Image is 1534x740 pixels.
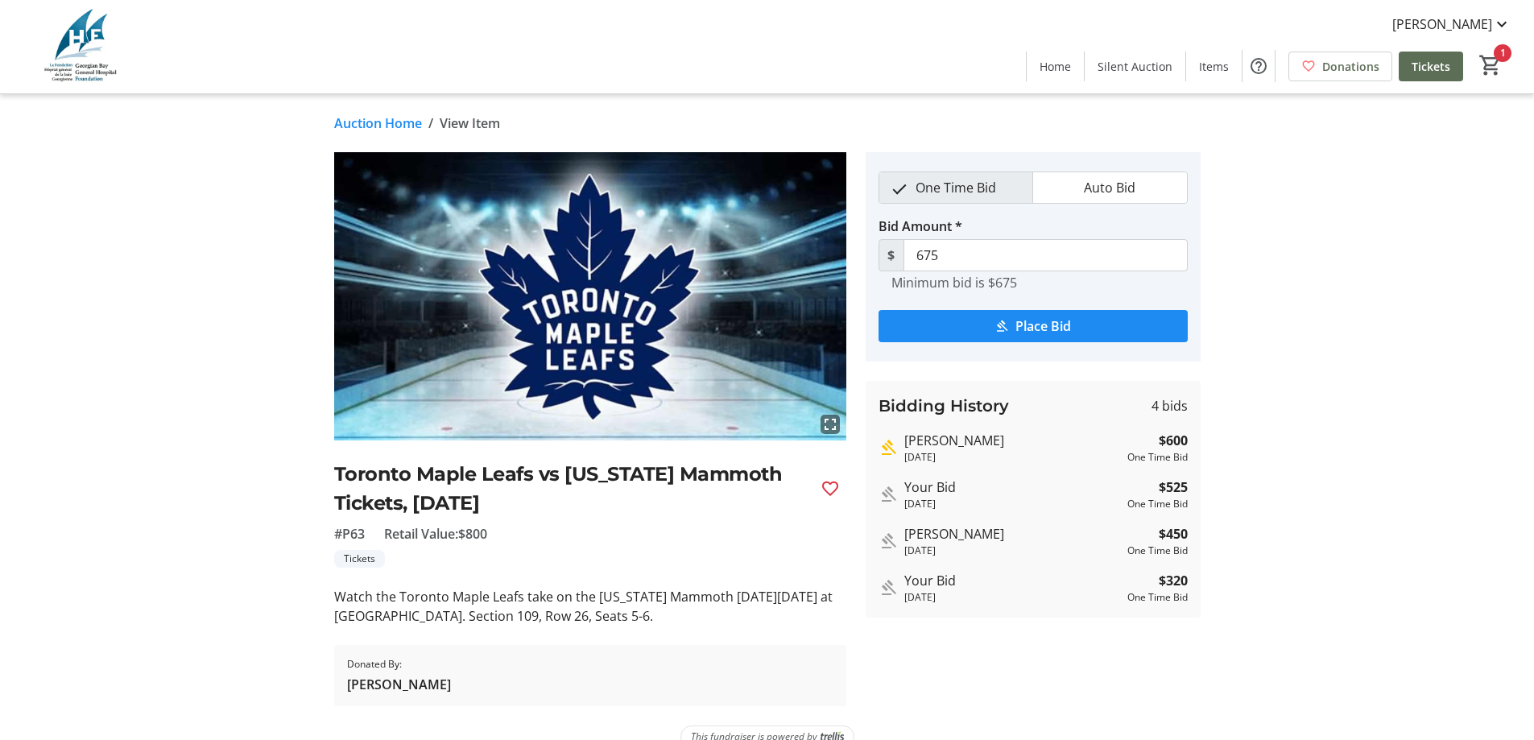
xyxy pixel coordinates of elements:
span: Retail Value: $800 [384,524,487,544]
div: Watch the Toronto Maple Leafs take on the [US_STATE] Mammoth [DATE][DATE] at [GEOGRAPHIC_DATA]. S... [334,587,846,626]
mat-icon: fullscreen [821,415,840,434]
strong: $525 [1159,477,1188,497]
strong: $450 [1159,524,1188,544]
div: [DATE] [904,544,1121,558]
span: Silent Auction [1098,58,1172,75]
button: Favourite [814,473,846,505]
tr-label-badge: Tickets [334,550,385,568]
span: Tickets [1412,58,1450,75]
button: Help [1242,50,1275,82]
button: Cart [1476,51,1505,80]
span: Auto Bid [1074,172,1145,203]
img: Georgian Bay General Hospital Foundation's Logo [10,6,153,87]
div: One Time Bid [1127,590,1188,605]
span: $ [879,239,904,271]
label: Bid Amount * [879,217,962,236]
a: Donations [1288,52,1392,81]
span: View Item [440,114,500,133]
mat-icon: Outbid [879,531,898,551]
strong: $320 [1159,571,1188,590]
div: [PERSON_NAME] [904,431,1121,450]
tr-hint: Minimum bid is $675 [891,275,1017,291]
span: Donated By: [347,657,451,672]
div: One Time Bid [1127,497,1188,511]
button: [PERSON_NAME] [1379,11,1524,37]
span: Donations [1322,58,1379,75]
a: Home [1027,52,1084,81]
span: [PERSON_NAME] [1392,14,1492,34]
strong: $600 [1159,431,1188,450]
div: One Time Bid [1127,544,1188,558]
span: / [428,114,433,133]
span: 4 bids [1152,396,1188,415]
div: Your Bid [904,477,1121,497]
span: #P63 [334,524,365,544]
span: Place Bid [1015,316,1071,336]
mat-icon: Outbid [879,485,898,504]
a: Items [1186,52,1242,81]
a: Tickets [1399,52,1463,81]
h3: Bidding History [879,394,1009,418]
img: Image [334,152,846,440]
div: One Time Bid [1127,450,1188,465]
div: Your Bid [904,571,1121,590]
span: Home [1040,58,1071,75]
span: One Time Bid [906,172,1006,203]
a: Auction Home [334,114,422,133]
h2: Toronto Maple Leafs vs [US_STATE] Mammoth Tickets, [DATE] [334,460,808,518]
span: Items [1199,58,1229,75]
div: [DATE] [904,497,1121,511]
div: [PERSON_NAME] [904,524,1121,544]
div: [DATE] [904,450,1121,465]
span: [PERSON_NAME] [347,675,451,694]
button: Place Bid [879,310,1188,342]
div: [DATE] [904,590,1121,605]
a: Silent Auction [1085,52,1185,81]
mat-icon: Highest bid [879,438,898,457]
mat-icon: Outbid [879,578,898,597]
